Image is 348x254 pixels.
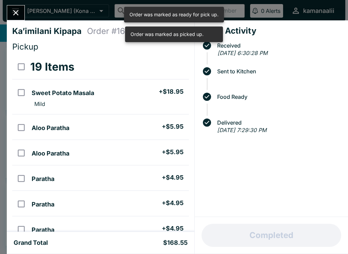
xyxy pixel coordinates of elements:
[14,239,48,247] h5: Grand Total
[7,5,24,20] button: Close
[12,42,38,52] span: Pickup
[32,124,69,132] h5: Aloo Paratha
[129,9,219,20] div: Order was marked as ready for pick up.
[87,26,145,36] h4: Order # 162289
[162,224,184,233] h5: + $4.95
[32,200,54,208] h5: Paratha
[214,120,343,126] span: Delivered
[200,26,343,36] h4: Order Activity
[217,127,266,133] em: [DATE] 7:29:30 PM
[32,149,69,158] h5: Aloo Paratha
[163,239,188,247] h5: $168.55
[217,50,267,56] em: [DATE] 6:30:28 PM
[12,26,87,36] h4: Ka’imilani Kipapa
[32,226,54,234] h5: Paratha
[214,68,343,74] span: Sent to Kitchen
[32,89,94,97] h5: Sweet Potato Masala
[162,148,184,156] h5: + $5.95
[214,94,343,100] span: Food Ready
[34,101,45,107] p: Mild
[214,42,343,49] span: Received
[162,123,184,131] h5: + $5.95
[32,175,54,183] h5: Paratha
[159,88,184,96] h5: + $18.95
[130,29,204,40] div: Order was marked as picked up.
[30,60,74,74] h3: 19 Items
[162,174,184,182] h5: + $4.95
[162,199,184,207] h5: + $4.95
